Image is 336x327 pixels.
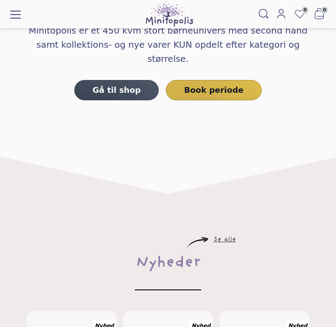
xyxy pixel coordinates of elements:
a: Mit Minitopolis login [272,7,290,22]
img: Minitopolis logo [146,2,193,27]
a: 0 [290,6,309,23]
a: Book periode [166,80,261,100]
span: 0 [302,7,309,14]
button: 0 [309,6,329,23]
span: 0 [321,7,328,14]
div: Nyheder [136,249,201,277]
a: Se alle [214,237,236,243]
h4: Minitopolis er et 450 kvm stort børneunivers med second hand samt kollektions- og nye varer KUN o... [19,23,317,66]
a: Gå til shop [74,80,159,100]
